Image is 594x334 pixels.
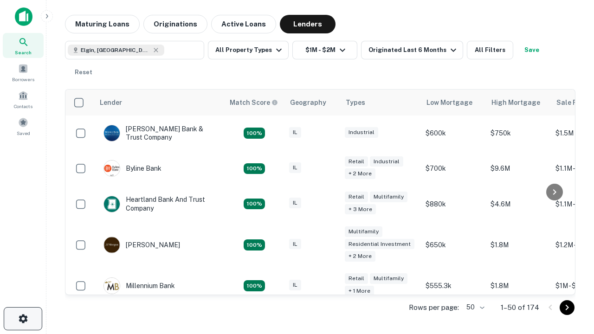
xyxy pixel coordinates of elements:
div: Retail [345,273,368,284]
button: Active Loans [211,15,276,33]
div: IL [289,280,301,290]
button: $1M - $2M [292,41,357,59]
div: Multifamily [370,192,407,202]
td: $650k [421,222,486,269]
td: $555.3k [421,268,486,303]
a: Search [3,33,44,58]
div: Industrial [370,156,403,167]
div: Geography [290,97,326,108]
p: 1–50 of 174 [501,302,539,313]
th: Capitalize uses an advanced AI algorithm to match your search with the best lender. The match sco... [224,90,284,116]
img: picture [104,196,120,212]
td: $600k [421,116,486,151]
div: Byline Bank [103,160,161,177]
div: IL [289,162,301,173]
div: Multifamily [370,273,407,284]
div: Industrial [345,127,378,138]
div: + 3 more [345,204,376,215]
div: Residential Investment [345,239,414,250]
td: $880k [421,186,486,221]
button: All Filters [467,41,513,59]
span: Saved [17,129,30,137]
th: Geography [284,90,340,116]
div: [PERSON_NAME] Bank & Trust Company [103,125,215,141]
div: Matching Properties: 18, hasApolloMatch: undefined [244,163,265,174]
span: Elgin, [GEOGRAPHIC_DATA], [GEOGRAPHIC_DATA] [81,46,150,54]
img: picture [104,278,120,294]
div: IL [289,198,301,208]
th: Low Mortgage [421,90,486,116]
div: [PERSON_NAME] [103,237,180,253]
button: Originated Last 6 Months [361,41,463,59]
div: Retail [345,156,368,167]
div: IL [289,127,301,138]
div: Retail [345,192,368,202]
button: Reset [69,63,98,82]
button: All Property Types [208,41,289,59]
td: $4.6M [486,186,551,221]
button: Go to next page [560,300,575,315]
div: Types [346,97,365,108]
div: High Mortgage [491,97,540,108]
td: $750k [486,116,551,151]
span: Borrowers [12,76,34,83]
div: IL [289,239,301,250]
div: + 1 more [345,286,374,296]
div: Matching Properties: 28, hasApolloMatch: undefined [244,128,265,139]
div: Originated Last 6 Months [368,45,459,56]
button: Lenders [280,15,336,33]
a: Saved [3,114,44,139]
div: Heartland Bank And Trust Company [103,195,215,212]
th: High Mortgage [486,90,551,116]
img: picture [104,161,120,176]
div: Matching Properties: 16, hasApolloMatch: undefined [244,280,265,291]
span: Search [15,49,32,56]
iframe: Chat Widget [548,230,594,275]
img: picture [104,237,120,253]
div: + 2 more [345,251,375,262]
th: Types [340,90,421,116]
div: Matching Properties: 20, hasApolloMatch: undefined [244,199,265,210]
img: picture [104,125,120,141]
button: Originations [143,15,207,33]
div: Matching Properties: 24, hasApolloMatch: undefined [244,239,265,250]
th: Lender [94,90,224,116]
div: Capitalize uses an advanced AI algorithm to match your search with the best lender. The match sco... [230,97,278,108]
a: Contacts [3,87,44,112]
div: Lender [100,97,122,108]
button: Maturing Loans [65,15,140,33]
div: + 2 more [345,168,375,179]
img: capitalize-icon.png [15,7,32,26]
td: $1.8M [486,268,551,303]
button: Save your search to get updates of matches that match your search criteria. [517,41,547,59]
div: Multifamily [345,226,382,237]
div: Millennium Bank [103,277,175,294]
td: $9.6M [486,151,551,186]
div: 50 [463,301,486,314]
div: Low Mortgage [426,97,472,108]
a: Borrowers [3,60,44,85]
p: Rows per page: [409,302,459,313]
td: $1.8M [486,222,551,269]
td: $700k [421,151,486,186]
h6: Match Score [230,97,276,108]
span: Contacts [14,103,32,110]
